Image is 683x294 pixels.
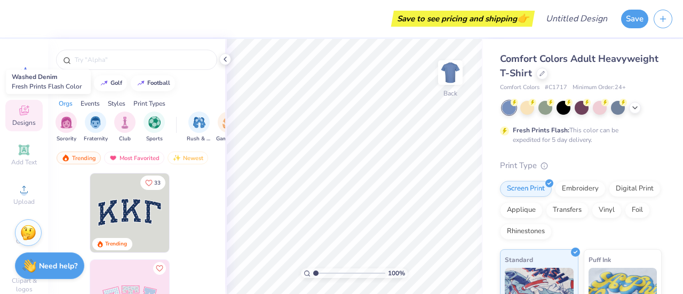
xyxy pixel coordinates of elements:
span: 100 % [388,268,405,278]
span: Comfort Colors [500,83,539,92]
strong: Need help? [39,261,77,271]
button: golf [94,75,127,91]
img: Sports Image [148,116,161,129]
div: Applique [500,202,543,218]
img: Newest.gif [172,154,181,162]
div: Vinyl [592,202,622,218]
div: Transfers [546,202,589,218]
div: Trending [57,152,101,164]
span: Designs [12,118,36,127]
button: filter button [187,112,211,143]
span: 33 [154,180,161,186]
img: trending.gif [61,154,70,162]
div: Newest [168,152,208,164]
button: filter button [144,112,165,143]
span: Game Day [216,135,241,143]
button: football [131,75,175,91]
img: Game Day Image [223,116,235,129]
img: Rush & Bid Image [193,116,205,129]
div: Print Type [500,160,662,172]
div: Screen Print [500,181,552,197]
img: Fraternity Image [90,116,101,129]
strong: Fresh Prints Flash: [513,126,569,134]
div: filter for Sports [144,112,165,143]
span: Sports [146,135,163,143]
div: football [147,80,170,86]
span: Upload [13,197,35,206]
div: Styles [108,99,125,108]
button: filter button [216,112,241,143]
div: Embroidery [555,181,606,197]
div: Trending [105,240,127,248]
button: filter button [55,112,77,143]
span: Rush & Bid [187,135,211,143]
span: Add Text [11,158,37,166]
img: trend_line.gif [100,80,108,86]
div: Back [443,89,457,98]
button: Save [621,10,648,28]
div: Digital Print [609,181,661,197]
div: Rhinestones [500,224,552,240]
span: Minimum Order: 24 + [573,83,626,92]
div: Most Favorited [104,152,164,164]
div: filter for Game Day [216,112,241,143]
div: Orgs [59,99,73,108]
span: Standard [505,254,533,265]
div: Print Types [133,99,165,108]
div: filter for Rush & Bid [187,112,211,143]
img: 3b9aba4f-e317-4aa7-a679-c95a879539bd [90,173,169,252]
span: Comfort Colors Adult Heavyweight T-Shirt [500,52,658,80]
div: Save to see pricing and shipping [394,11,532,27]
span: Puff Ink [589,254,611,265]
div: filter for Club [114,112,136,143]
span: Club [119,135,131,143]
button: Like [153,262,166,275]
button: filter button [114,112,136,143]
button: filter button [84,112,108,143]
span: Sorority [57,135,76,143]
div: filter for Sorority [55,112,77,143]
button: Like [140,176,165,190]
span: # C1717 [545,83,567,92]
div: This color can be expedited for 5 day delivery. [513,125,644,145]
div: Events [81,99,100,108]
input: Untitled Design [537,8,616,29]
img: edfb13fc-0e43-44eb-bea2-bf7fc0dd67f9 [169,173,248,252]
input: Try "Alpha" [74,54,210,65]
img: trend_line.gif [137,80,145,86]
span: Fresh Prints Flash Color [12,82,82,91]
div: Foil [625,202,650,218]
div: filter for Fraternity [84,112,108,143]
span: Clipart & logos [5,276,43,293]
img: most_fav.gif [109,154,117,162]
img: Club Image [119,116,131,129]
span: Fraternity [84,135,108,143]
span: 👉 [517,12,529,25]
div: Washed Denim [6,69,91,94]
img: Sorority Image [60,116,73,129]
div: golf [110,80,122,86]
img: Back [440,62,461,83]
